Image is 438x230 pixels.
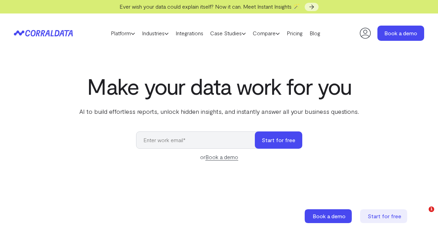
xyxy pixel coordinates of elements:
[255,131,302,149] button: Start for free
[119,3,300,10] span: Ever wish your data could explain itself? Now it can. Meet Instant Insights 🪄
[249,28,283,38] a: Compare
[207,28,249,38] a: Case Studies
[429,206,434,212] span: 1
[172,28,207,38] a: Integrations
[306,28,324,38] a: Blog
[205,154,238,160] a: Book a demo
[136,153,302,161] div: or
[78,74,360,99] h1: Make your data work for you
[283,28,306,38] a: Pricing
[107,28,138,38] a: Platform
[136,131,262,149] input: Enter work email*
[377,26,424,41] a: Book a demo
[313,213,346,219] span: Book a demo
[138,28,172,38] a: Industries
[78,107,360,116] p: AI to build effortless reports, unlock hidden insights, and instantly answer all your business qu...
[368,213,401,219] span: Start for free
[305,209,353,223] a: Book a demo
[360,209,409,223] a: Start for free
[414,206,431,223] iframe: Intercom live chat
